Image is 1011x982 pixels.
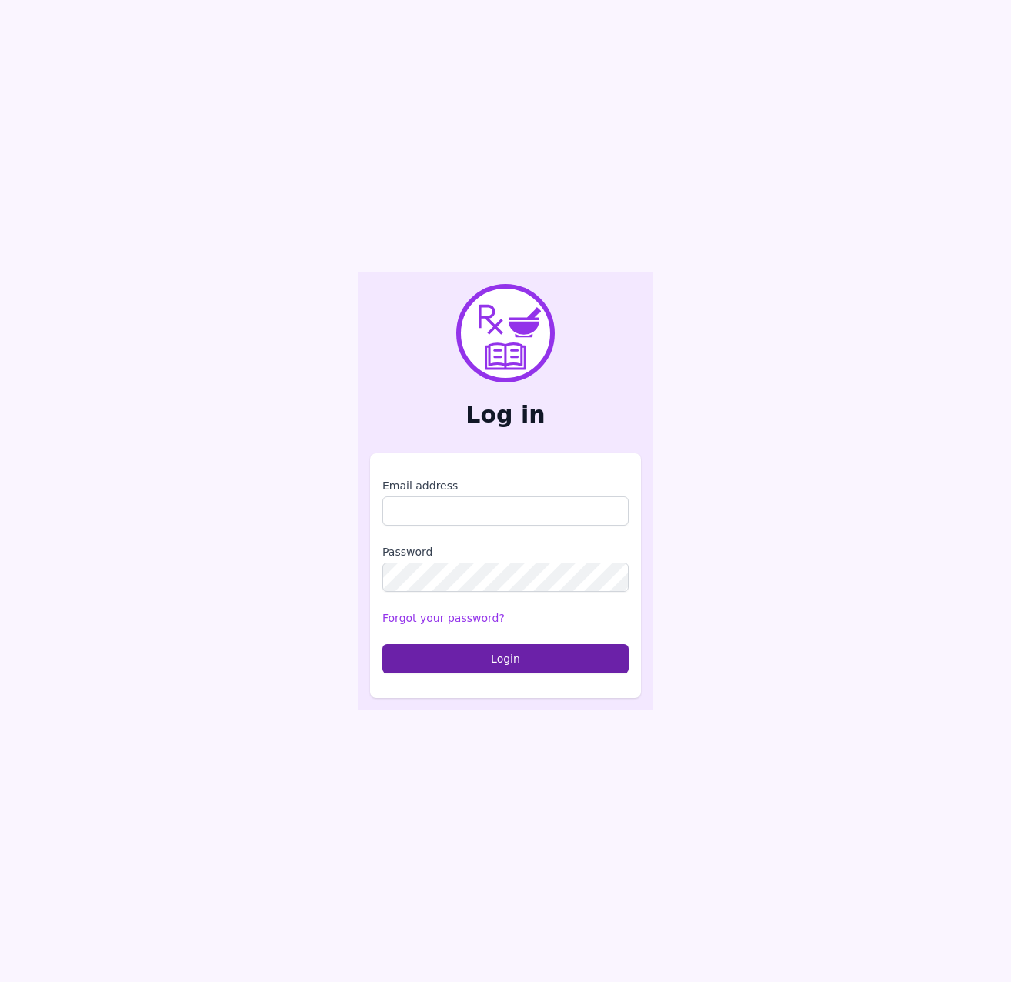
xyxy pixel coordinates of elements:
[382,478,629,493] label: Email address
[382,644,629,673] button: Login
[370,401,641,429] h2: Log in
[456,284,555,382] img: PharmXellence Logo
[382,612,505,624] a: Forgot your password?
[382,544,629,559] label: Password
